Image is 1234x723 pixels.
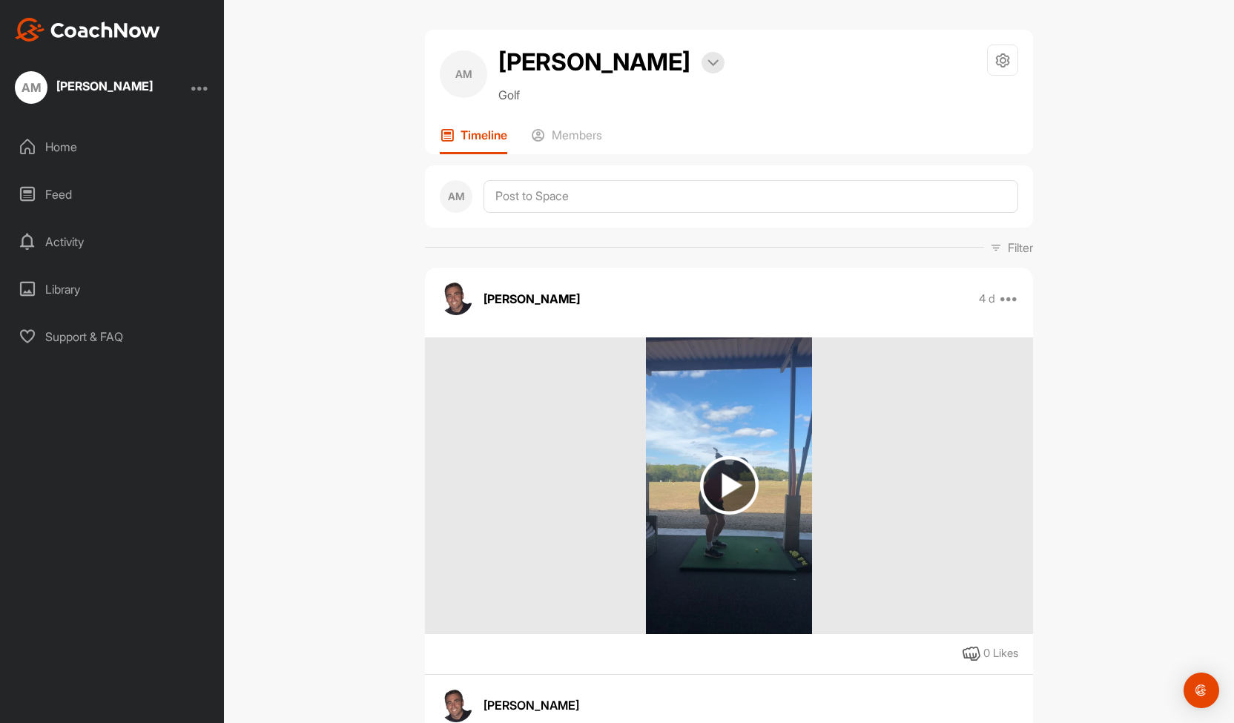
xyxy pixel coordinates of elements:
[440,180,472,213] div: AM
[498,86,725,104] p: Golf
[461,128,507,142] p: Timeline
[1008,239,1033,257] p: Filter
[15,71,47,104] div: AM
[979,291,995,306] p: 4 d
[700,456,759,515] img: play
[484,290,580,308] p: [PERSON_NAME]
[484,696,1018,714] div: [PERSON_NAME]
[498,44,690,80] h2: [PERSON_NAME]
[15,18,160,42] img: CoachNow
[440,690,472,722] img: avatar
[8,176,217,213] div: Feed
[8,271,217,308] div: Library
[8,128,217,165] div: Home
[1184,673,1219,708] div: Open Intercom Messenger
[56,80,153,92] div: [PERSON_NAME]
[440,283,472,315] img: avatar
[8,223,217,260] div: Activity
[440,50,487,98] div: AM
[8,318,217,355] div: Support & FAQ
[552,128,602,142] p: Members
[707,59,719,67] img: arrow-down
[983,645,1018,662] div: 0 Likes
[646,337,811,634] img: media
